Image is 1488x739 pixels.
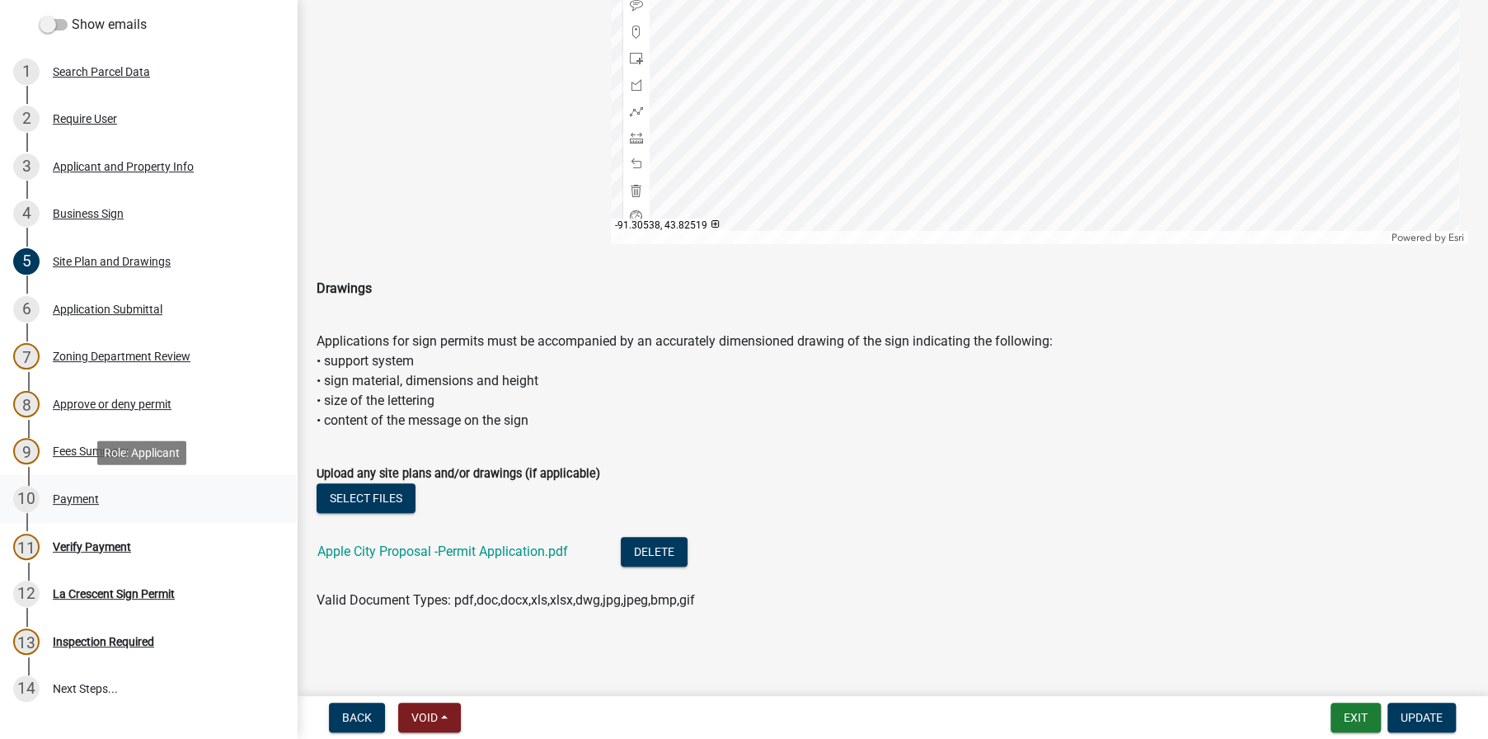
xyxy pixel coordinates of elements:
button: Void [398,703,461,732]
div: Approve or deny permit [53,398,171,410]
div: Application Submittal [53,304,162,315]
div: Applicant and Property Info [53,161,194,172]
div: 9 [13,438,40,464]
label: Upload any site plans and/or drawings (if applicable) [317,468,600,480]
span: Void [411,711,438,724]
div: 14 [13,675,40,702]
div: Business Sign [53,208,124,219]
div: Fees Summary [53,445,129,457]
div: 5 [13,248,40,275]
div: Verify Payment [53,541,131,553]
button: Exit [1331,703,1381,732]
div: 7 [13,343,40,369]
span: Drawings [317,280,372,296]
div: 2 [13,106,40,132]
span: Back [342,711,372,724]
div: Applications for sign permits must be accompanied by an accurately dimensioned drawing of the sig... [317,259,1468,431]
a: Apple City Proposal -Permit Application.pdf [317,544,568,559]
div: Search Parcel Data [53,66,150,78]
wm-modal-confirm: Delete Document [621,545,688,561]
div: Require User [53,113,117,125]
div: 13 [13,628,40,655]
div: 3 [13,153,40,180]
div: La Crescent Sign Permit [53,588,175,600]
div: 6 [13,296,40,322]
button: Back [329,703,385,732]
div: Role: Applicant [97,440,186,464]
div: Powered by [1387,231,1468,244]
a: Esri [1448,232,1464,243]
div: 12 [13,581,40,607]
div: 11 [13,534,40,560]
div: Site Plan and Drawings [53,256,171,267]
div: 4 [13,200,40,227]
label: Show emails [40,15,147,35]
div: 8 [13,391,40,417]
button: Update [1387,703,1456,732]
div: Inspection Required [53,636,154,647]
div: 1 [13,59,40,85]
div: 10 [13,486,40,512]
button: Select files [317,483,415,513]
div: Zoning Department Review [53,351,190,362]
div: Payment [53,493,99,505]
span: Update [1401,711,1443,724]
span: Valid Document Types: pdf,doc,docx,xls,xlsx,dwg,jpg,jpeg,bmp,gif [317,592,695,608]
button: Delete [621,537,688,567]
